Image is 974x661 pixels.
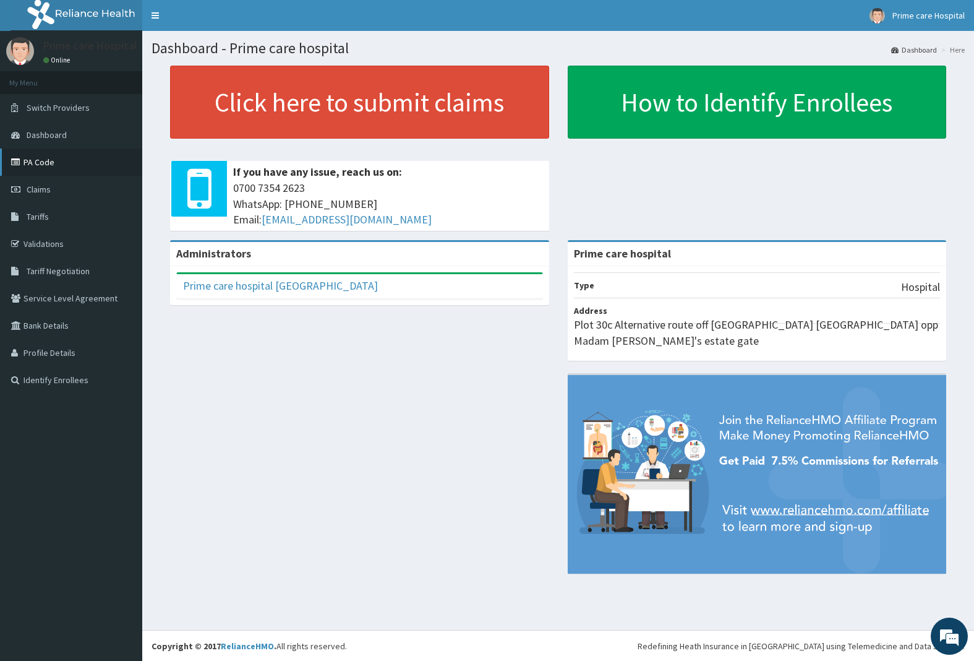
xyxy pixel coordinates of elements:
[176,246,251,261] b: Administrators
[892,10,965,21] span: Prime care Hospital
[170,66,549,139] a: Click here to submit claims
[233,165,402,179] b: If you have any issue, reach us on:
[183,279,378,293] a: Prime care hospital [GEOGRAPHIC_DATA]
[901,279,940,295] p: Hospital
[568,375,947,574] img: provider-team-banner.png
[43,56,73,64] a: Online
[938,45,965,55] li: Here
[27,129,67,140] span: Dashboard
[262,212,432,227] a: [EMAIL_ADDRESS][DOMAIN_NAME]
[27,266,90,277] span: Tariff Negotiation
[574,305,607,316] b: Address
[574,280,594,291] b: Type
[221,641,274,652] a: RelianceHMO
[574,317,941,348] p: Plot 30c Alternative route off [GEOGRAPHIC_DATA] [GEOGRAPHIC_DATA] opp Madam [PERSON_NAME]'s esta...
[574,246,671,261] strong: Prime care hospital
[27,102,90,113] span: Switch Providers
[568,66,947,139] a: How to Identify Enrollees
[233,180,543,228] span: 0700 7354 2623 WhatsApp: [PHONE_NUMBER] Email:
[869,8,885,24] img: User Image
[152,641,276,652] strong: Copyright © 2017 .
[6,37,34,65] img: User Image
[891,45,937,55] a: Dashboard
[27,184,51,195] span: Claims
[638,640,965,652] div: Redefining Heath Insurance in [GEOGRAPHIC_DATA] using Telemedicine and Data Science!
[43,40,137,51] p: Prime care Hospital
[27,211,49,222] span: Tariffs
[152,40,965,56] h1: Dashboard - Prime care hospital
